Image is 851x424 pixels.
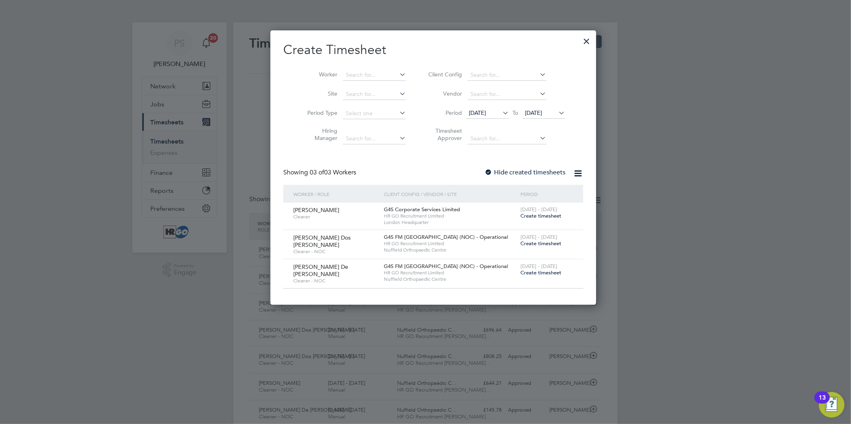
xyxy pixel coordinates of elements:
span: Create timesheet [520,269,561,276]
button: Open Resource Center, 13 new notifications [819,392,845,418]
span: G4S FM [GEOGRAPHIC_DATA] (NOC) - Operational [384,263,508,270]
div: Client Config / Vendor / Site [382,185,518,203]
input: Search for... [343,89,406,100]
input: Search for... [343,70,406,81]
span: G4S FM [GEOGRAPHIC_DATA] (NOC) - Operational [384,234,508,240]
span: [DATE] - [DATE] [520,206,557,213]
label: Period [426,109,462,116]
span: [DATE] - [DATE] [520,263,557,270]
input: Search for... [343,133,406,144]
label: Vendor [426,90,462,97]
span: HR GO Recruitment Limited [384,240,516,247]
label: Hide created timesheets [484,168,566,176]
span: To [510,108,521,118]
span: 03 of [310,168,324,176]
span: Cleaner [293,214,378,220]
label: Worker [301,71,337,78]
input: Search for... [468,133,546,144]
div: 13 [819,398,826,408]
span: 03 Workers [310,168,356,176]
span: [PERSON_NAME] De [PERSON_NAME] [293,263,348,278]
span: Cleaner - NOC [293,248,378,255]
span: Nuffield Orthopaedic Centre [384,276,516,282]
span: Nuffield Orthopaedic Centre [384,247,516,253]
span: Create timesheet [520,212,561,219]
span: Create timesheet [520,240,561,247]
span: [PERSON_NAME] [293,206,339,214]
span: [DATE] [469,109,486,116]
span: London Headquarter [384,219,516,226]
span: HR GO Recruitment Limited [384,270,516,276]
h2: Create Timesheet [283,42,583,58]
span: G4S Corporate Services Limited [384,206,460,213]
div: Worker / Role [291,185,382,203]
input: Search for... [468,70,546,81]
div: Period [518,185,575,203]
label: Client Config [426,71,462,78]
span: Cleaner - NOC [293,278,378,284]
span: [DATE] [525,109,542,116]
span: HR GO Recruitment Limited [384,213,516,219]
label: Site [301,90,337,97]
label: Timesheet Approver [426,127,462,142]
label: Period Type [301,109,337,116]
input: Search for... [468,89,546,100]
div: Showing [283,168,358,177]
span: [PERSON_NAME] Dos [PERSON_NAME] [293,234,351,248]
span: [DATE] - [DATE] [520,234,557,240]
input: Select one [343,108,406,119]
label: Hiring Manager [301,127,337,142]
